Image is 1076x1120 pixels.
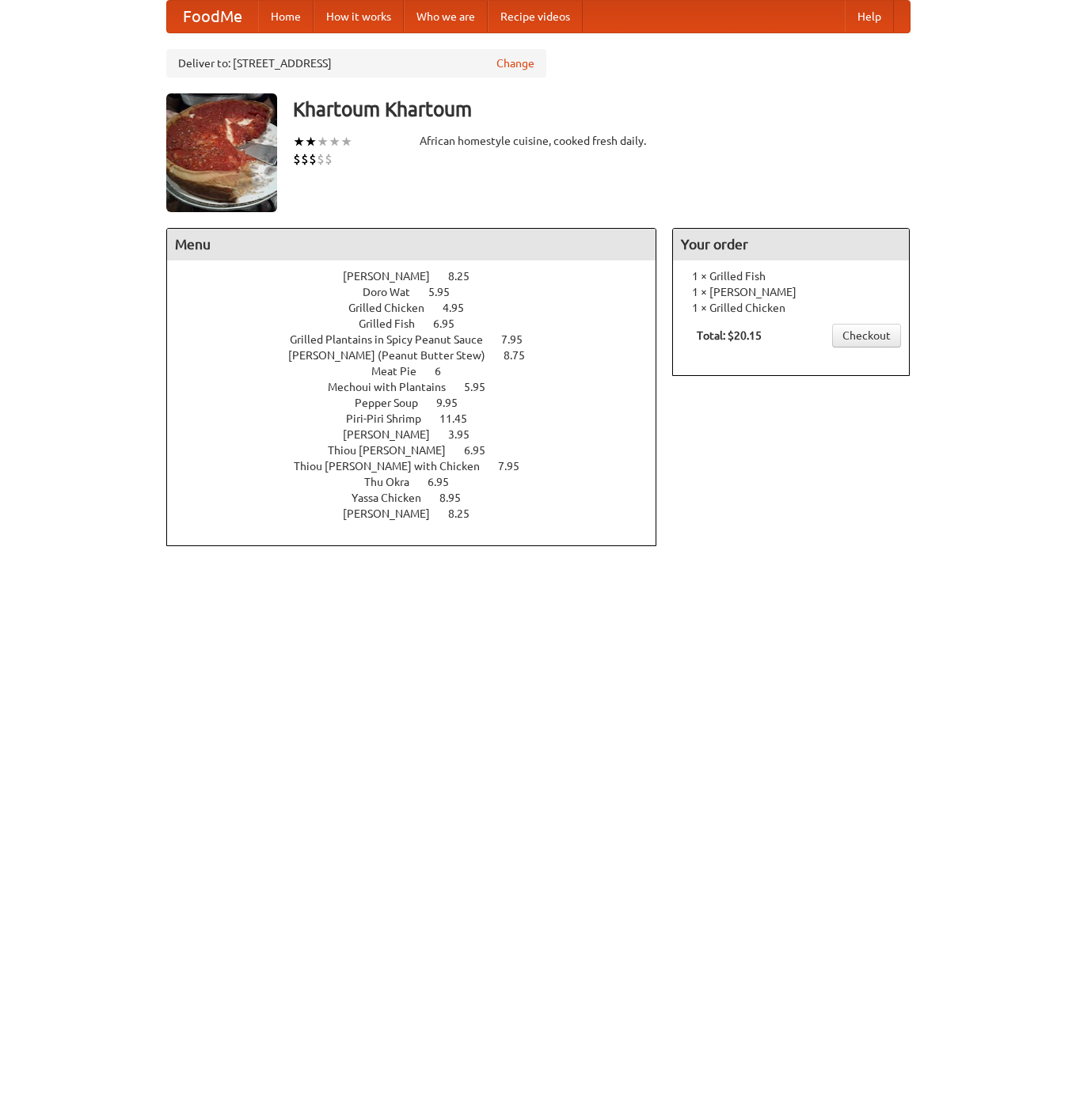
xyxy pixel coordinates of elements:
[293,93,911,125] h3: Khartoum Khartoum
[488,1,583,32] a: Recipe videos
[697,329,762,342] b: Total: $20.15
[166,49,546,78] div: Deliver to: [STREET_ADDRESS]
[166,93,277,212] img: angular.jpg
[328,381,462,393] span: Mechoui with Plantains
[340,133,352,150] li: ★
[355,397,434,409] span: Pepper Soup
[496,55,534,71] a: Change
[348,302,493,314] a: Grilled Chicken 4.95
[325,150,333,168] li: $
[681,268,901,284] li: 1 × Grilled Fish
[328,381,515,393] a: Mechoui with Plantains 5.95
[832,324,901,347] a: Checkout
[346,412,437,425] span: Piri-Piri Shrimp
[428,286,466,298] span: 5.95
[328,444,515,457] a: Thiou [PERSON_NAME] 6.95
[343,428,499,441] a: [PERSON_NAME] 3.95
[293,133,305,150] li: ★
[433,317,470,330] span: 6.95
[504,349,541,362] span: 8.75
[309,150,317,168] li: $
[317,133,329,150] li: ★
[258,1,314,32] a: Home
[439,412,483,425] span: 11.45
[352,492,490,504] a: Yassa Chicken 8.95
[443,302,480,314] span: 4.95
[343,270,499,283] a: [PERSON_NAME] 8.25
[364,476,425,488] span: Thu Okra
[501,333,538,346] span: 7.95
[439,492,477,504] span: 8.95
[435,365,457,378] span: 6
[464,381,501,393] span: 5.95
[359,317,431,330] span: Grilled Fish
[343,428,446,441] span: [PERSON_NAME]
[464,444,501,457] span: 6.95
[305,133,317,150] li: ★
[420,133,657,149] div: African homestyle cuisine, cooked fresh daily.
[290,333,499,346] span: Grilled Plantains in Spicy Peanut Sauce
[448,270,485,283] span: 8.25
[343,270,446,283] span: [PERSON_NAME]
[359,317,484,330] a: Grilled Fish 6.95
[348,302,440,314] span: Grilled Chicken
[290,333,552,346] a: Grilled Plantains in Spicy Peanut Sauce 7.95
[294,460,496,473] span: Thiou [PERSON_NAME] with Chicken
[681,284,901,300] li: 1 × [PERSON_NAME]
[301,150,309,168] li: $
[404,1,488,32] a: Who we are
[448,428,485,441] span: 3.95
[352,492,437,504] span: Yassa Chicken
[167,1,258,32] a: FoodMe
[364,476,478,488] a: Thu Okra 6.95
[288,349,554,362] a: [PERSON_NAME] (Peanut Butter Stew) 8.75
[845,1,894,32] a: Help
[371,365,470,378] a: Meat Pie 6
[288,349,501,362] span: [PERSON_NAME] (Peanut Butter Stew)
[673,229,909,260] h4: Your order
[293,150,301,168] li: $
[314,1,404,32] a: How it works
[428,476,465,488] span: 6.95
[167,229,656,260] h4: Menu
[371,365,432,378] span: Meat Pie
[343,507,499,520] a: [PERSON_NAME] 8.25
[498,460,535,473] span: 7.95
[436,397,473,409] span: 9.95
[346,412,496,425] a: Piri-Piri Shrimp 11.45
[328,444,462,457] span: Thiou [PERSON_NAME]
[294,460,549,473] a: Thiou [PERSON_NAME] with Chicken 7.95
[355,397,487,409] a: Pepper Soup 9.95
[363,286,426,298] span: Doro Wat
[329,133,340,150] li: ★
[317,150,325,168] li: $
[681,300,901,316] li: 1 × Grilled Chicken
[448,507,485,520] span: 8.25
[363,286,479,298] a: Doro Wat 5.95
[343,507,446,520] span: [PERSON_NAME]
